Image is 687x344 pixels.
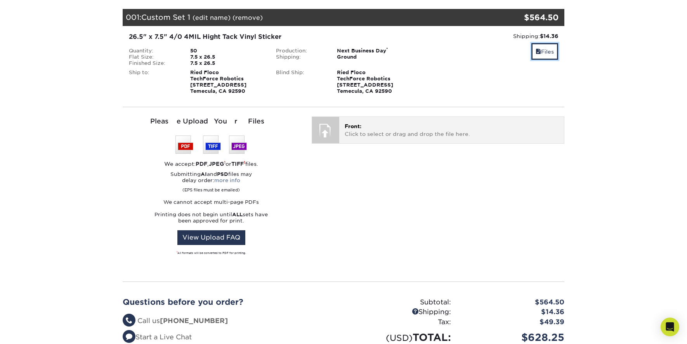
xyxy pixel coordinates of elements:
[196,161,207,167] strong: PDF
[190,69,246,94] strong: Ried Floco TechForce Robotics [STREET_ADDRESS] Temecula, CA 92590
[331,48,417,54] div: Next Business Day
[123,116,300,127] div: Please Upload Your Files
[345,122,559,138] p: Click to select or drag and drop the file here.
[337,69,393,94] strong: Ried Floco TechForce Robotics [STREET_ADDRESS] Temecula, CA 92590
[231,161,244,167] strong: TIFF
[123,316,338,326] li: Call us
[270,54,331,60] div: Shipping:
[209,161,224,167] strong: JPEG
[531,43,558,60] a: Files
[270,48,331,54] div: Production:
[123,160,300,168] div: We accept: , or files.
[123,199,300,205] p: We cannot accept multi-page PDFs
[536,49,541,55] span: files
[540,33,558,39] strong: $14.36
[491,12,559,23] div: $564.50
[331,54,417,60] div: Ground
[343,297,457,308] div: Subtotal:
[184,60,270,66] div: 7.5 x 26.5
[457,317,570,327] div: $49.39
[123,251,300,255] div: All formats will be converted to PDF for printing.
[345,123,361,129] span: Front:
[457,297,570,308] div: $564.50
[661,318,679,336] div: Open Intercom Messenger
[123,212,300,224] p: Printing does not begin until sets have been approved for print.
[123,69,184,94] div: Ship to:
[123,333,192,341] a: Start a Live Chat
[457,307,570,317] div: $14.36
[123,54,184,60] div: Flat Size:
[160,317,228,325] strong: [PHONE_NUMBER]
[123,297,338,307] h2: Questions before you order?
[182,184,240,193] small: (EPS files must be emailed)
[141,13,190,21] span: Custom Set 1
[177,230,245,245] a: View Upload FAQ
[123,9,491,26] div: 001:
[270,69,331,94] div: Blind Ship:
[201,171,207,177] strong: AI
[184,48,270,54] div: 50
[129,32,411,42] div: 26.5" x 7.5" 4/0 4MIL Hight Tack Vinyl Sticker
[184,54,270,60] div: 7.5 x 26.5
[244,160,245,165] sup: 1
[214,177,240,183] a: more info
[175,136,247,154] img: We accept: PSD, TIFF, or JPEG (JPG)
[123,171,300,193] p: Submitting and files may delay order:
[232,14,263,21] a: (remove)
[123,60,184,66] div: Finished Size:
[217,171,228,177] strong: PSD
[193,14,231,21] a: (edit name)
[224,160,226,165] sup: 1
[123,48,184,54] div: Quantity:
[423,32,558,40] div: Shipping:
[343,317,457,327] div: Tax:
[386,333,413,343] small: (USD)
[343,307,457,317] div: Shipping:
[232,212,243,217] strong: ALL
